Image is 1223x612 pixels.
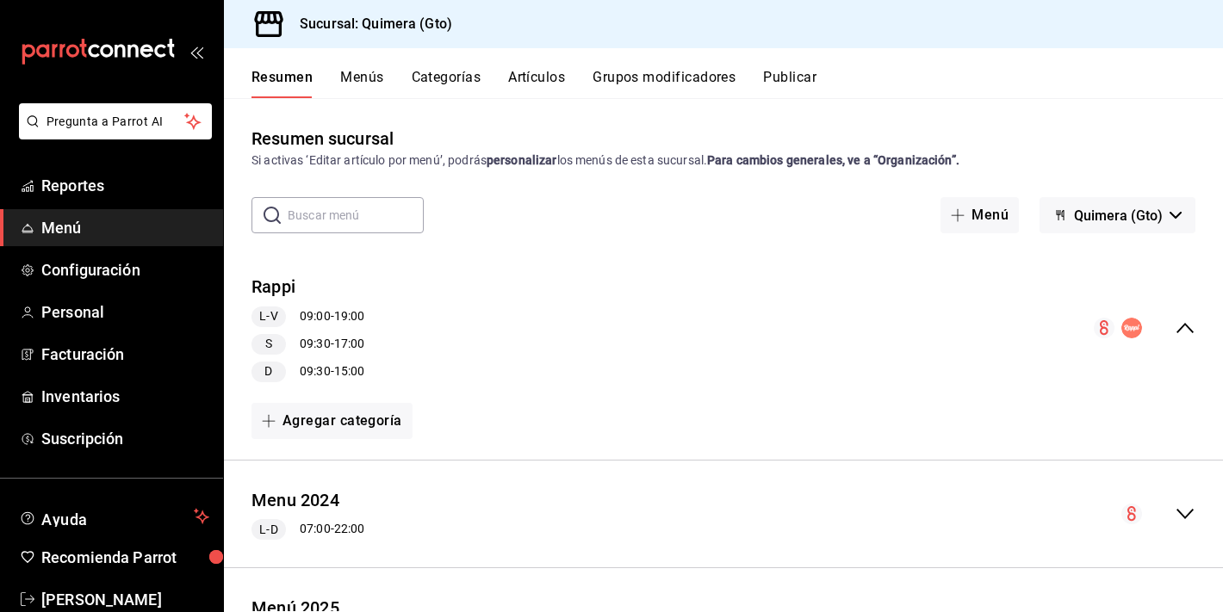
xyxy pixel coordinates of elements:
[251,403,413,439] button: Agregar categoría
[941,197,1019,233] button: Menú
[251,275,295,300] button: Rappi
[251,362,364,382] div: 09:30 - 15:00
[41,174,209,197] span: Reportes
[288,198,424,232] input: Buscar menú
[251,334,364,355] div: 09:30 - 17:00
[707,153,959,167] strong: Para cambios generales, ve a “Organización”.
[251,69,1223,98] div: navigation tabs
[251,69,313,98] button: Resumen
[1074,207,1163,224] span: Quimera (Gto)
[41,216,209,239] span: Menú
[41,427,209,450] span: Suscripción
[763,69,816,98] button: Publicar
[41,258,209,281] span: Configuración
[41,385,209,408] span: Inventarios
[41,506,187,527] span: Ayuda
[258,362,279,380] span: D
[252,521,284,539] span: L-D
[251,126,394,151] div: Resumen sucursal
[12,125,212,143] a: Pregunta a Parrot AI
[251,488,339,513] button: Menu 2024
[593,69,736,98] button: Grupos modificadores
[41,546,209,569] span: Recomienda Parrot
[224,474,1223,554] div: collapse-menu-row
[487,153,557,167] strong: personalizar
[41,343,209,366] span: Facturación
[340,69,383,98] button: Menús
[252,307,284,325] span: L-V
[41,588,209,611] span: [PERSON_NAME]
[251,519,364,540] div: 07:00 - 22:00
[412,69,481,98] button: Categorías
[251,306,364,327] div: 09:00 - 19:00
[189,45,203,59] button: open_drawer_menu
[19,103,212,139] button: Pregunta a Parrot AI
[1040,197,1195,233] button: Quimera (Gto)
[47,113,185,131] span: Pregunta a Parrot AI
[258,335,279,353] span: S
[224,261,1223,396] div: collapse-menu-row
[41,300,209,324] span: Personal
[286,14,452,34] h3: Sucursal: Quimera (Gto)
[251,151,1195,170] div: Si activas ‘Editar artículo por menú’, podrás los menús de esta sucursal.
[508,69,565,98] button: Artículos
